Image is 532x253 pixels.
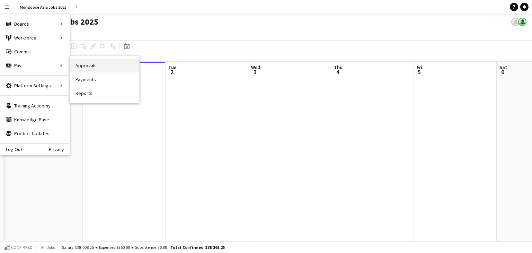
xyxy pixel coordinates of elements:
span: All jobs [39,245,56,250]
button: Mongoose Asia Jobs 2025 [14,0,72,14]
span: Fri [417,64,422,70]
div: Platform Settings [0,79,70,93]
a: Approvals [70,59,139,72]
span: 3 [250,68,260,76]
button: Confirmed [3,244,34,251]
a: Privacy [49,147,70,152]
div: Pay [0,59,70,72]
span: 2 [167,68,176,76]
a: Training Academy [0,99,70,113]
a: Comms [0,45,70,59]
a: Product Updates [0,127,70,140]
app-user-avatar: Kristie Rodrigues [511,18,520,26]
div: Boards [0,17,70,31]
a: Knowledge Base [0,113,70,127]
span: 5 [416,68,422,76]
span: Tue [168,64,176,70]
span: Sat [499,64,507,70]
a: Log Out [0,147,22,152]
a: Payments [70,72,139,86]
span: Thu [334,64,343,70]
div: Salary $38 008.25 + Expenses $360.00 + Subsistence $0.00 = [62,245,225,250]
span: 6 [498,68,507,76]
span: 4 [333,68,343,76]
span: Confirmed [11,245,33,250]
span: Wed [251,64,260,70]
span: Total Confirmed $38 368.25 [170,245,225,250]
app-user-avatar: Kristie Rodrigues [518,18,526,26]
a: Reports [70,86,139,100]
div: Workforce [0,31,70,45]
